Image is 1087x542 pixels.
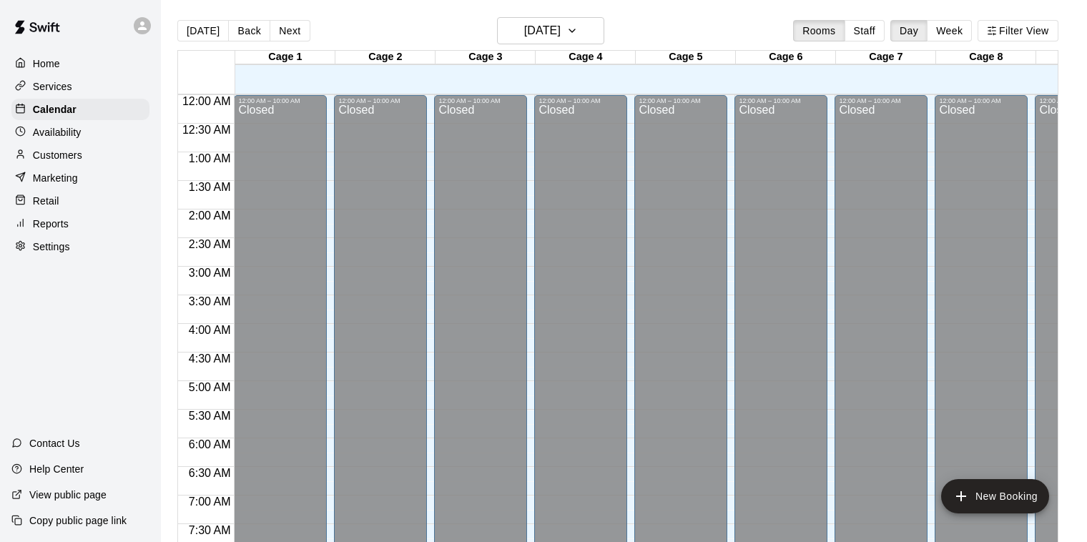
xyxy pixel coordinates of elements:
a: Home [11,53,149,74]
button: Rooms [793,20,845,41]
p: Help Center [29,462,84,476]
span: 6:30 AM [185,467,235,479]
div: Cage 2 [335,51,436,64]
p: Calendar [33,102,77,117]
span: 6:00 AM [185,438,235,450]
div: Cage 7 [836,51,936,64]
p: Contact Us [29,436,80,450]
span: 2:00 AM [185,210,235,222]
div: 12:00 AM – 10:00 AM [538,97,623,104]
a: Reports [11,213,149,235]
button: Day [890,20,928,41]
button: [DATE] [177,20,229,41]
div: Cage 6 [736,51,836,64]
span: 12:00 AM [179,95,235,107]
span: 4:30 AM [185,353,235,365]
p: Copy public page link [29,513,127,528]
div: Cage 3 [436,51,536,64]
p: Reports [33,217,69,231]
div: Cage 1 [235,51,335,64]
button: Filter View [978,20,1058,41]
a: Customers [11,144,149,166]
button: Back [228,20,270,41]
span: 1:00 AM [185,152,235,164]
span: 7:00 AM [185,496,235,508]
div: Cage 8 [936,51,1036,64]
p: Services [33,79,72,94]
div: Cage 5 [636,51,736,64]
span: 12:30 AM [179,124,235,136]
div: 12:00 AM – 10:00 AM [338,97,423,104]
button: Week [927,20,972,41]
p: Home [33,56,60,71]
span: 5:30 AM [185,410,235,422]
a: Services [11,76,149,97]
p: Settings [33,240,70,254]
p: Customers [33,148,82,162]
p: Marketing [33,171,78,185]
span: 7:30 AM [185,524,235,536]
p: Retail [33,194,59,208]
span: 4:00 AM [185,324,235,336]
div: 12:00 AM – 10:00 AM [639,97,723,104]
button: Next [270,20,310,41]
a: Settings [11,236,149,257]
h6: [DATE] [524,21,561,41]
p: View public page [29,488,107,502]
a: Retail [11,190,149,212]
span: 3:30 AM [185,295,235,307]
div: 12:00 AM – 10:00 AM [739,97,823,104]
button: [DATE] [497,17,604,44]
button: Staff [845,20,885,41]
span: 2:30 AM [185,238,235,250]
div: Cage 4 [536,51,636,64]
a: Availability [11,122,149,143]
div: 12:00 AM – 10:00 AM [939,97,1023,104]
span: 3:00 AM [185,267,235,279]
div: 12:00 AM – 10:00 AM [438,97,523,104]
a: Calendar [11,99,149,120]
button: add [941,479,1049,513]
div: 12:00 AM – 10:00 AM [238,97,323,104]
span: 1:30 AM [185,181,235,193]
p: Availability [33,125,82,139]
div: 12:00 AM – 10:00 AM [839,97,923,104]
a: Marketing [11,167,149,189]
span: 5:00 AM [185,381,235,393]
